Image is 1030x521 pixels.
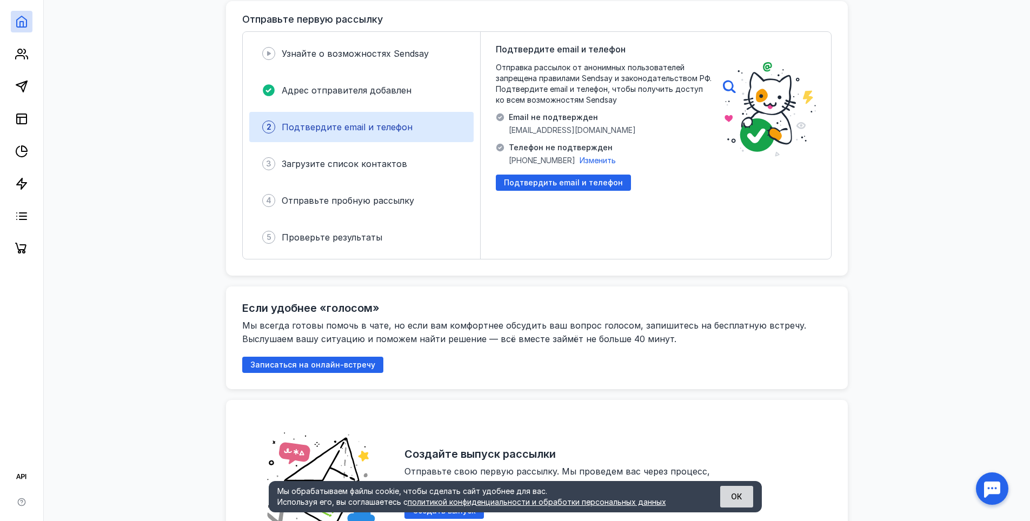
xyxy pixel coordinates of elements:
span: Отправьте свою первую рассылку. Мы проведем вас через процесс, и вы сможете оценить удобство Send... [404,466,713,490]
span: Подтвердите email и телефон [496,43,626,56]
span: 4 [266,195,271,206]
img: poster [723,62,816,157]
span: Узнайте о возможностях Sendsay [282,48,429,59]
span: Адрес отправителя добавлен [282,85,411,96]
button: Записаться на онлайн-встречу [242,357,383,373]
a: Записаться на онлайн-встречу [242,360,383,369]
span: Подтвердить email и телефон [504,178,623,188]
span: Проверьте результаты [282,232,382,243]
span: [PHONE_NUMBER] [509,155,575,166]
h2: Создайте выпуск рассылки [404,447,556,460]
h3: Отправьте первую рассылку [242,14,383,25]
span: Изменить [580,156,616,165]
span: 2 [267,122,271,132]
span: Email не подтвержден [509,112,636,123]
span: Загрузите список контактов [282,158,407,169]
button: ОК [720,486,753,507]
span: [EMAIL_ADDRESS][DOMAIN_NAME] [509,125,636,136]
span: Отправка рассылок от анонимных пользователей запрещена правилами Sendsay и законодательством РФ. ... [496,62,712,105]
div: Мы обрабатываем файлы cookie, чтобы сделать сайт удобнее для вас. Используя его, вы соглашаетесь c [277,486,694,507]
button: Изменить [580,155,616,166]
span: 5 [267,232,271,243]
span: 3 [266,158,271,169]
span: Отправьте пробную рассылку [282,195,414,206]
span: Записаться на онлайн-встречу [250,360,375,370]
span: Подтвердите email и телефон [282,122,413,132]
span: Мы всегда готовы помочь в чате, но если вам комфортнее обсудить ваш вопрос голосом, запишитесь на... [242,320,809,344]
a: политикой конфиденциальности и обработки персональных данных [408,497,666,506]
span: Телефон не подтвержден [509,142,616,153]
h2: Если удобнее «голосом» [242,302,380,315]
button: Подтвердить email и телефон [496,175,631,191]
